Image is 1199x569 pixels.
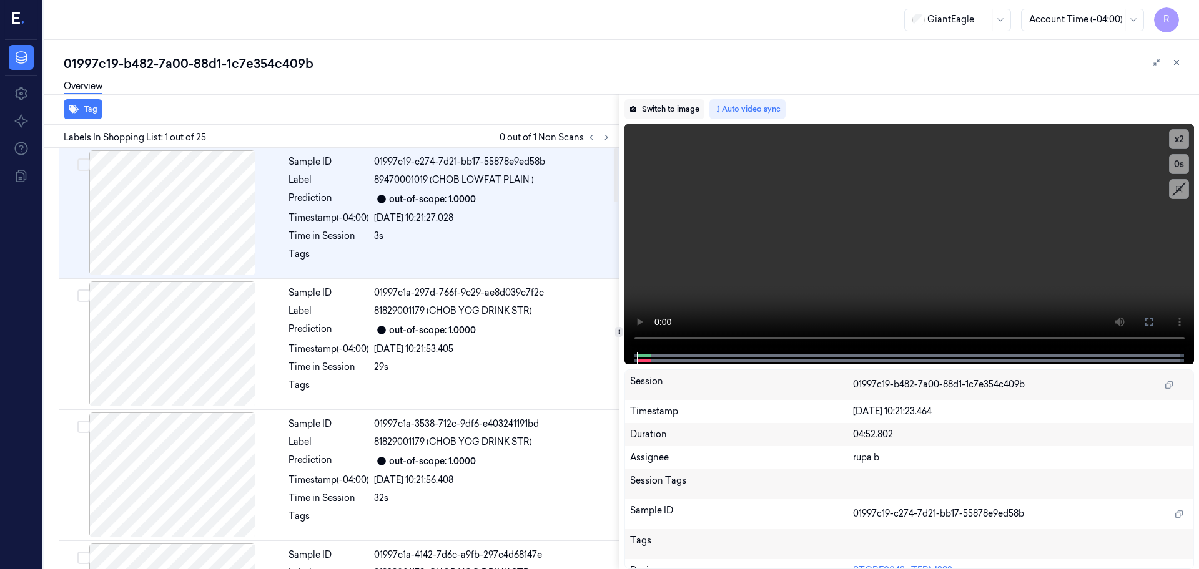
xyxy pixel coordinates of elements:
div: Time in Session [289,492,369,505]
div: 01997c1a-3538-712c-9df6-e403241191bd [374,417,611,430]
button: Select row [77,421,90,433]
div: Label [289,304,369,318]
div: Tags [630,534,854,554]
span: Labels In Shopping List: 1 out of 25 [64,131,206,144]
div: 01997c1a-297d-766f-9c29-ae8d039c7f2c [374,286,611,299]
button: Select row [77,289,90,302]
a: Overview [64,80,102,94]
div: Tags [289,379,369,399]
div: [DATE] 10:21:23.464 [853,405,1188,418]
span: 89470001019 (CHOB LOWFAT PLAIN ) [374,173,534,187]
div: Duration [630,428,854,441]
div: Prediction [289,454,369,469]
div: Label [289,435,369,449]
div: Sample ID [630,504,854,524]
div: 01997c1a-4142-7d6c-a9fb-297c4d68147e [374,548,611,562]
div: Sample ID [289,548,369,562]
button: Select row [77,552,90,564]
div: Tags [289,510,369,530]
button: x2 [1169,129,1189,149]
span: 81829001179 (CHOB YOG DRINK STR) [374,435,532,449]
div: Session Tags [630,474,854,494]
div: out-of-scope: 1.0000 [389,455,476,468]
div: Timestamp (-04:00) [289,474,369,487]
div: 3s [374,230,611,243]
span: 01997c19-b482-7a00-88d1-1c7e354c409b [853,378,1025,391]
div: Timestamp (-04:00) [289,212,369,225]
div: out-of-scope: 1.0000 [389,324,476,337]
button: R [1154,7,1179,32]
span: 01997c19-c274-7d21-bb17-55878e9ed58b [853,507,1024,520]
div: rupa b [853,451,1188,464]
div: Timestamp [630,405,854,418]
div: Time in Session [289,230,369,243]
div: 29s [374,361,611,374]
div: Time in Session [289,361,369,374]
div: 01997c19-b482-7a00-88d1-1c7e354c409b [64,55,1189,72]
div: 04:52.802 [853,428,1188,441]
button: 0s [1169,154,1189,174]
div: Timestamp (-04:00) [289,343,369,356]
div: out-of-scope: 1.0000 [389,193,476,206]
div: Sample ID [289,155,369,168]
div: Sample ID [289,417,369,430]
div: Sample ID [289,286,369,299]
div: Prediction [289,192,369,207]
div: Session [630,375,854,395]
div: 32s [374,492,611,505]
div: [DATE] 10:21:53.405 [374,343,611,356]
div: [DATE] 10:21:27.028 [374,212,611,225]
button: Switch to image [624,99,704,119]
span: 0 out of 1 Non Scans [500,130,614,145]
div: 01997c19-c274-7d21-bb17-55878e9ed58b [374,155,611,168]
button: Tag [64,99,102,119]
button: Auto video sync [709,99,786,119]
span: 81829001179 (CHOB YOG DRINK STR) [374,304,532,318]
div: Assignee [630,451,854,464]
div: Prediction [289,323,369,338]
div: [DATE] 10:21:56.408 [374,474,611,487]
button: Select row [77,158,90,171]
div: Tags [289,248,369,268]
div: Label [289,173,369,187]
